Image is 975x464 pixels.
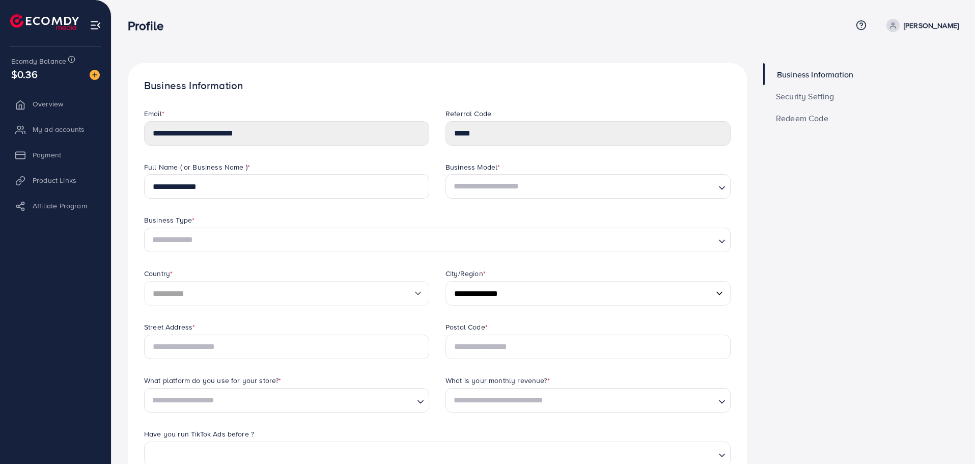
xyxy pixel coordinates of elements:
[144,108,164,119] label: Email
[144,79,731,92] h1: Business Information
[445,375,550,386] label: What is your monthly revenue?
[144,388,429,413] div: Search for option
[144,268,173,279] label: Country
[445,108,491,119] label: Referral Code
[882,19,959,32] a: [PERSON_NAME]
[90,19,101,31] img: menu
[11,67,38,81] span: $0.36
[904,19,959,32] p: [PERSON_NAME]
[776,114,828,122] span: Redeem Code
[445,174,731,199] div: Search for option
[144,215,194,225] label: Business Type
[11,56,66,66] span: Ecomdy Balance
[10,14,79,30] img: logo
[144,162,250,172] label: Full Name ( or Business Name )
[90,70,100,80] img: image
[445,268,486,279] label: City/Region
[128,18,172,33] h3: Profile
[144,322,195,332] label: Street Address
[144,228,731,252] div: Search for option
[445,162,500,172] label: Business Model
[445,388,731,413] div: Search for option
[776,92,834,100] span: Security Setting
[155,444,714,463] input: Search for option
[144,375,282,386] label: What platform do you use for your store?
[445,322,488,332] label: Postal Code
[149,231,714,250] input: Search for option
[450,177,714,196] input: Search for option
[144,429,254,439] label: Have you run TikTok Ads before ?
[777,70,853,78] span: Business Information
[149,391,413,410] input: Search for option
[450,391,714,410] input: Search for option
